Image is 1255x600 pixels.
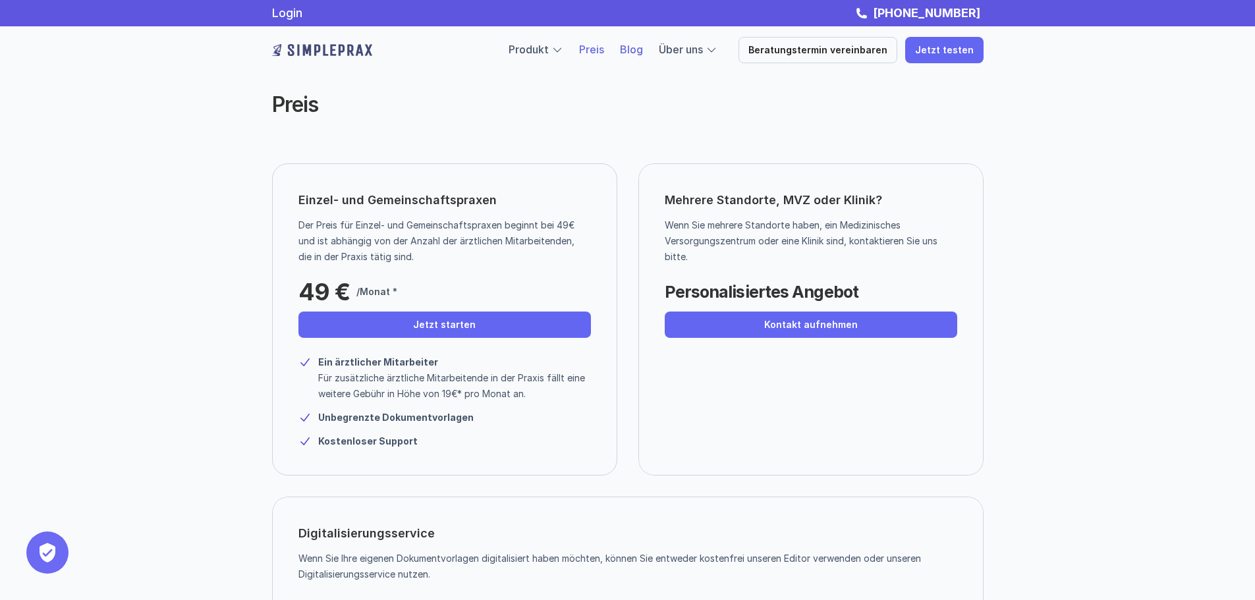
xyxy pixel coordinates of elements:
p: Beratungstermin vereinbaren [748,45,887,56]
a: Jetzt starten [298,312,591,338]
a: Jetzt testen [905,37,984,63]
strong: Kostenloser Support [318,435,418,447]
p: Wenn Sie Ihre eigenen Dokumentvorlagen digitalisiert haben möchten, können Sie entweder kostenfre... [298,551,947,582]
p: Jetzt testen [915,45,974,56]
a: Produkt [509,43,549,56]
p: Für zusätzliche ärztliche Mitarbeitende in der Praxis fällt eine weitere Gebühr in Höhe von 19€* ... [318,370,591,402]
p: Der Preis für Einzel- und Gemeinschaftspraxen beginnt bei 49€ und ist abhängig von der Anzahl der... [298,217,581,265]
strong: Ein ärztlicher Mitarbeiter [318,356,438,368]
a: [PHONE_NUMBER] [870,6,984,20]
p: Kontakt aufnehmen [764,319,858,331]
h2: Preis [272,92,766,117]
strong: [PHONE_NUMBER] [873,6,980,20]
p: Mehrere Standorte, MVZ oder Klinik? [665,190,957,211]
a: Login [272,6,302,20]
a: Kontakt aufnehmen [665,312,957,338]
a: Über uns [659,43,703,56]
p: 49 € [298,279,350,305]
p: /Monat * [356,284,397,300]
p: Personalisiertes Angebot [665,279,858,305]
p: Wenn Sie mehrere Standorte haben, ein Medizinisches Versorgungszentrum oder eine Klinik sind, kon... [665,217,947,265]
strong: Unbegrenzte Dokumentvorlagen [318,412,474,423]
a: Blog [620,43,643,56]
p: Digitalisierungsservice [298,523,435,544]
p: Jetzt starten [413,319,476,331]
p: Einzel- und Gemeinschaftspraxen [298,190,497,211]
a: Beratungstermin vereinbaren [739,37,897,63]
a: Preis [579,43,604,56]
